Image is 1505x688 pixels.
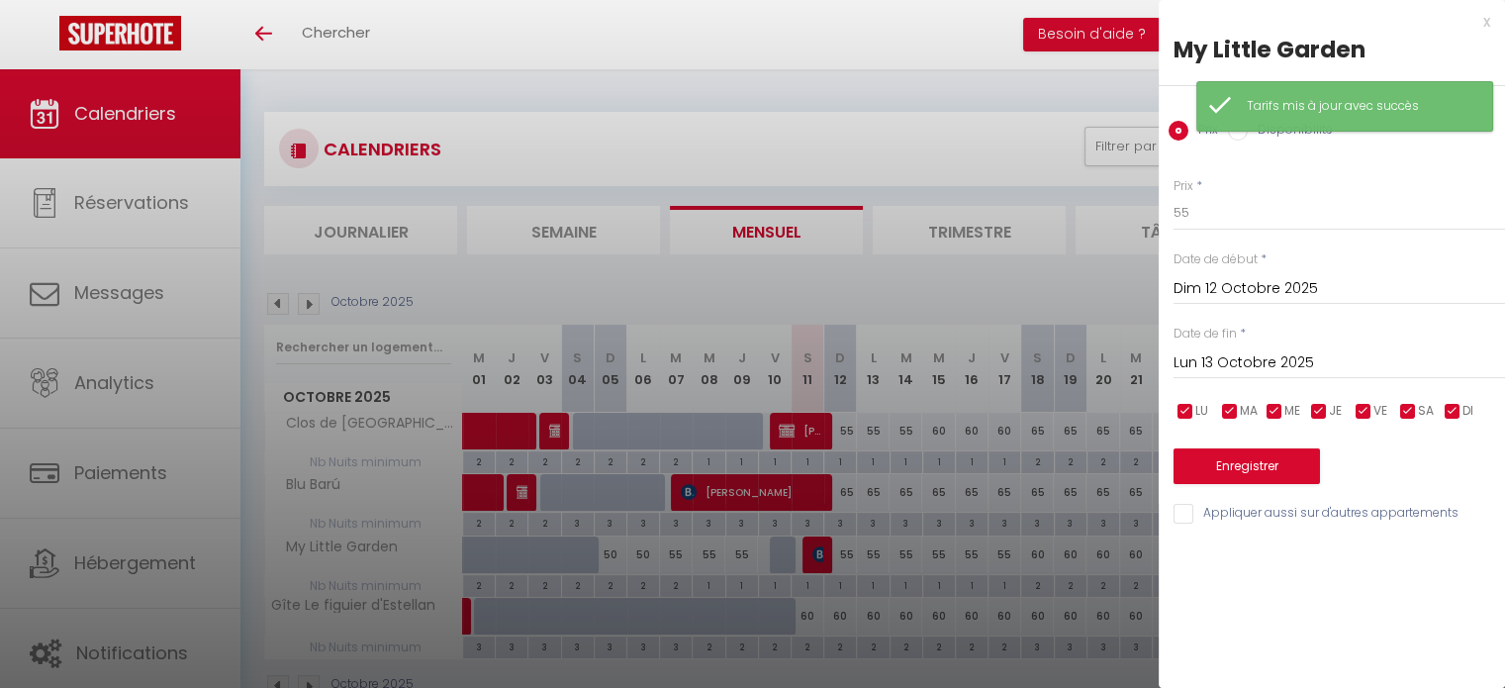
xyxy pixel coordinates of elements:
[1373,402,1387,421] span: VE
[1329,402,1342,421] span: JE
[1188,121,1218,143] label: Prix
[1240,402,1258,421] span: MA
[1174,448,1320,484] button: Enregistrer
[1174,250,1258,269] label: Date de début
[1284,402,1300,421] span: ME
[1174,34,1490,65] div: My Little Garden
[1195,402,1208,421] span: LU
[1159,10,1490,34] div: x
[1174,177,1193,196] label: Prix
[1462,402,1473,421] span: DI
[1174,325,1237,344] label: Date de fin
[1418,402,1434,421] span: SA
[1247,97,1472,116] div: Tarifs mis à jour avec succès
